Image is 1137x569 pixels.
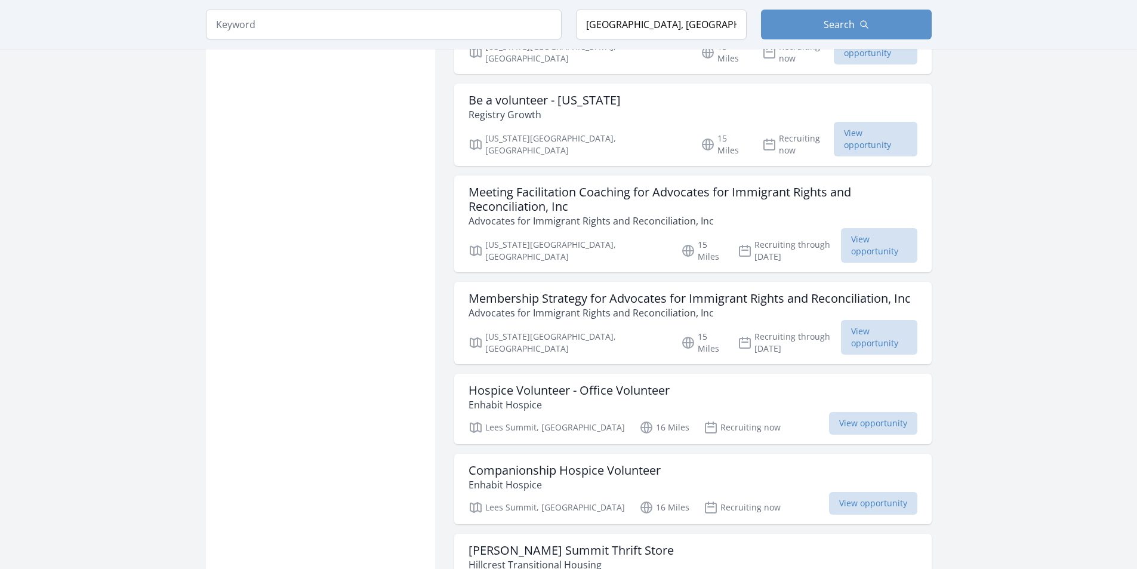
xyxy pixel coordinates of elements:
p: Recruiting now [704,420,781,435]
p: [US_STATE][GEOGRAPHIC_DATA], [GEOGRAPHIC_DATA] [469,133,687,156]
a: Meeting Facilitation Coaching for Advocates for Immigrant Rights and Reconciliation, Inc Advocate... [454,176,932,272]
p: [US_STATE][GEOGRAPHIC_DATA], [GEOGRAPHIC_DATA] [469,331,667,355]
span: View opportunity [834,122,917,156]
h3: Membership Strategy for Advocates for Immigrant Rights and Reconciliation, Inc [469,291,911,306]
h3: Meeting Facilitation Coaching for Advocates for Immigrant Rights and Reconciliation, Inc [469,185,917,214]
h3: Be a volunteer - [US_STATE] [469,93,621,107]
button: Search [761,10,932,39]
p: 15 Miles [681,239,723,263]
p: [US_STATE][GEOGRAPHIC_DATA], [GEOGRAPHIC_DATA] [469,41,687,64]
input: Location [576,10,747,39]
p: Lees Summit, [GEOGRAPHIC_DATA] [469,420,625,435]
span: View opportunity [841,228,917,263]
p: 15 Miles [681,331,723,355]
span: Search [824,17,855,32]
p: Lees Summit, [GEOGRAPHIC_DATA] [469,500,625,515]
p: Enhabit Hospice [469,478,661,492]
p: Recruiting now [704,500,781,515]
p: 16 Miles [639,500,689,515]
p: Recruiting through [DATE] [738,239,841,263]
p: Registry Growth [469,107,621,122]
p: Recruiting through [DATE] [738,331,841,355]
a: Companionship Hospice Volunteer Enhabit Hospice Lees Summit, [GEOGRAPHIC_DATA] 16 Miles Recruitin... [454,454,932,524]
h3: [PERSON_NAME] Summit Thrift Store [469,543,674,558]
input: Keyword [206,10,562,39]
span: View opportunity [829,412,917,435]
p: Enhabit Hospice [469,398,670,412]
a: Membership Strategy for Advocates for Immigrant Rights and Reconciliation, Inc Advocates for Immi... [454,282,932,364]
p: Advocates for Immigrant Rights and Reconciliation, Inc [469,306,911,320]
p: Recruiting now [762,133,834,156]
p: Advocates for Immigrant Rights and Reconciliation, Inc [469,214,917,228]
p: 15 Miles [701,133,748,156]
p: [US_STATE][GEOGRAPHIC_DATA], [GEOGRAPHIC_DATA] [469,239,667,263]
p: 15 Miles [701,41,748,64]
span: View opportunity [829,492,917,515]
h3: Hospice Volunteer - Office Volunteer [469,383,670,398]
p: Recruiting now [762,41,834,64]
a: Hospice Volunteer - Office Volunteer Enhabit Hospice Lees Summit, [GEOGRAPHIC_DATA] 16 Miles Recr... [454,374,932,444]
a: Be a volunteer - [US_STATE] Registry Growth [US_STATE][GEOGRAPHIC_DATA], [GEOGRAPHIC_DATA] 15 Mil... [454,84,932,166]
span: View opportunity [841,320,917,355]
h3: Companionship Hospice Volunteer [469,463,661,478]
p: 16 Miles [639,420,689,435]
